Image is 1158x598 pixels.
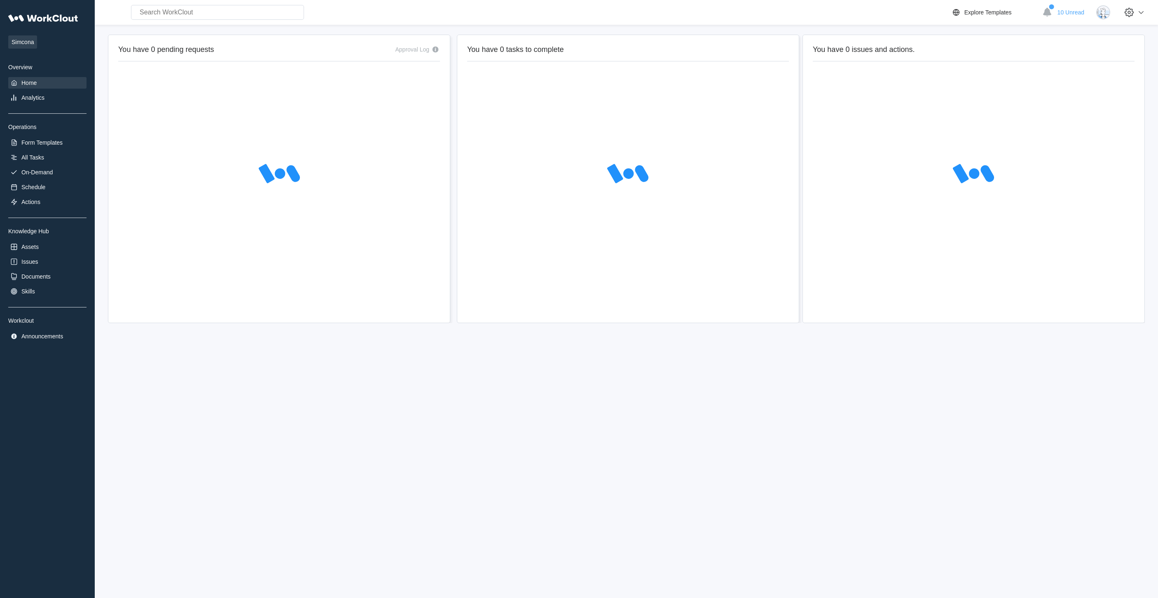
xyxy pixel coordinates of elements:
div: Overview [8,64,87,70]
div: Issues [21,258,38,265]
a: Analytics [8,92,87,103]
a: Documents [8,271,87,282]
a: All Tasks [8,152,87,163]
div: Home [21,80,37,86]
div: On-Demand [21,169,53,176]
div: Actions [21,199,40,205]
div: Operations [8,124,87,130]
img: clout-05.png [1096,5,1110,19]
h2: You have 0 pending requests [118,45,214,54]
a: Form Templates [8,137,87,148]
a: Skills [8,286,87,297]
a: Actions [8,196,87,208]
a: Home [8,77,87,89]
a: Explore Templates [951,7,1038,17]
a: Schedule [8,181,87,193]
a: Announcements [8,331,87,342]
div: Approval Log [395,46,429,53]
div: Knowledge Hub [8,228,87,235]
div: Workclout [8,317,87,324]
span: 10 Unread [1057,9,1084,16]
div: Explore Templates [964,9,1012,16]
div: Form Templates [21,139,63,146]
div: Analytics [21,94,44,101]
div: Skills [21,288,35,295]
h2: You have 0 tasks to complete [467,45,789,54]
a: On-Demand [8,167,87,178]
a: Assets [8,241,87,253]
div: Documents [21,273,51,280]
input: Search WorkClout [131,5,304,20]
span: Simcona [8,35,37,49]
div: Assets [21,244,39,250]
h2: You have 0 issues and actions. [813,45,1135,54]
div: Announcements [21,333,63,340]
div: All Tasks [21,154,44,161]
a: Issues [8,256,87,267]
div: Schedule [21,184,45,190]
